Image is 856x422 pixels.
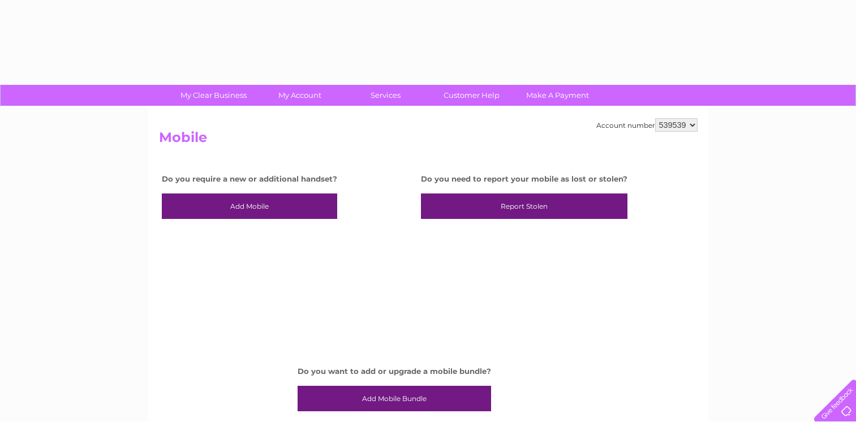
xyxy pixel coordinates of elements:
a: Add Mobile Bundle [298,386,491,412]
h4: Do you want to add or upgrade a mobile bundle? [298,367,491,376]
h4: Do you need to report your mobile as lost or stolen? [421,175,627,183]
a: Make A Payment [511,85,604,106]
a: Customer Help [425,85,518,106]
a: Services [339,85,432,106]
a: Report Stolen [421,193,627,219]
h2: Mobile [159,130,698,151]
h4: Do you require a new or additional handset? [162,175,337,183]
div: Account number [596,118,698,132]
a: My Account [253,85,346,106]
a: Add Mobile [162,193,337,219]
a: My Clear Business [167,85,260,106]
